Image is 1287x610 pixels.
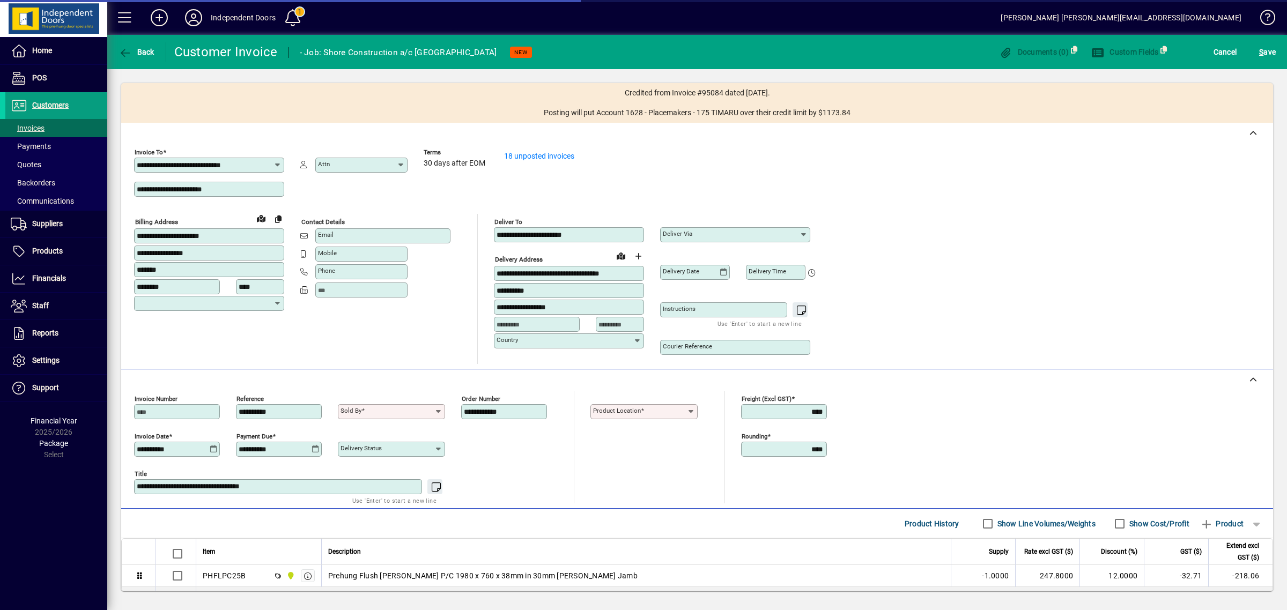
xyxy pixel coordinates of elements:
[1215,540,1259,563] span: Extend excl GST ($)
[11,178,55,187] span: Backorders
[32,383,59,392] span: Support
[135,395,177,403] mat-label: Invoice number
[999,48,1069,56] span: Documents (0)
[5,211,107,237] a: Suppliers
[318,249,337,257] mat-label: Mobile
[905,515,959,532] span: Product History
[5,137,107,155] a: Payments
[5,155,107,174] a: Quotes
[462,395,500,403] mat-label: Order number
[1001,9,1241,26] div: [PERSON_NAME] [PERSON_NAME][EMAIL_ADDRESS][DOMAIN_NAME]
[32,301,49,310] span: Staff
[318,160,330,168] mat-label: Attn
[318,231,334,239] mat-label: Email
[5,375,107,401] a: Support
[328,546,361,557] span: Description
[982,570,1009,581] span: -1.0000
[612,247,630,264] a: View on map
[1022,570,1073,581] div: 247.8000
[341,407,361,414] mat-label: Sold by
[1101,546,1137,557] span: Discount (%)
[11,160,41,169] span: Quotes
[1259,48,1263,56] span: S
[5,38,107,64] a: Home
[544,107,850,118] span: Posting will put Account 1628 - Placemakers - 175 TIMARU over their credit limit by $1173.84
[663,230,692,237] mat-label: Deliver via
[995,518,1096,529] label: Show Line Volumes/Weights
[663,267,699,275] mat-label: Delivery date
[1259,43,1276,61] span: ave
[32,46,52,55] span: Home
[300,44,497,61] div: - Job: Shore Construction a/c [GEOGRAPHIC_DATA]
[32,73,47,82] span: POS
[625,87,770,99] span: Credited from Invoice #95084 dated [DATE].
[1127,518,1189,529] label: Show Cost/Profit
[1024,546,1073,557] span: Rate excl GST ($)
[1195,514,1249,533] button: Product
[630,248,647,265] button: Choose address
[424,149,488,156] span: Terms
[236,433,272,440] mat-label: Payment due
[203,546,216,557] span: Item
[135,433,169,440] mat-label: Invoice date
[135,470,147,478] mat-label: Title
[11,142,51,151] span: Payments
[497,336,518,344] mat-label: Country
[514,49,528,56] span: NEW
[119,48,154,56] span: Back
[32,219,63,228] span: Suppliers
[1208,565,1273,587] td: -218.06
[1211,42,1240,62] button: Cancel
[1144,565,1208,587] td: -32.71
[1214,43,1237,61] span: Cancel
[663,305,696,313] mat-label: Instructions
[742,395,792,403] mat-label: Freight (excl GST)
[5,174,107,192] a: Backorders
[176,8,211,27] button: Profile
[32,247,63,255] span: Products
[352,494,437,507] mat-hint: Use 'Enter' to start a new line
[5,65,107,92] a: POS
[504,152,574,160] a: 18 unposted invoices
[203,570,246,581] div: PHFLPC25B
[39,439,68,448] span: Package
[32,356,60,364] span: Settings
[236,395,264,403] mat-label: Reference
[32,329,58,337] span: Reports
[996,42,1071,62] button: Documents (0)
[593,407,641,414] mat-label: Product location
[1200,515,1244,532] span: Product
[742,433,767,440] mat-label: Rounding
[718,317,802,330] mat-hint: Use 'Enter' to start a new line
[341,444,382,452] mat-label: Delivery status
[1089,42,1162,62] button: Custom Fields
[211,9,276,26] div: Independent Doors
[32,274,66,282] span: Financials
[11,197,74,205] span: Communications
[5,192,107,210] a: Communications
[328,570,638,581] span: Prehung Flush [PERSON_NAME] P/C 1980 x 760 x 38mm in 30mm [PERSON_NAME] Jamb
[5,293,107,319] a: Staff
[5,347,107,374] a: Settings
[663,343,712,350] mat-label: Courier Reference
[989,546,1009,557] span: Supply
[5,265,107,292] a: Financials
[1180,546,1202,557] span: GST ($)
[424,159,485,168] span: 30 days after EOM
[1252,2,1274,37] a: Knowledge Base
[135,148,163,156] mat-label: Invoice To
[253,210,270,227] a: View on map
[900,514,964,533] button: Product History
[270,210,287,227] button: Copy to Delivery address
[116,42,157,62] button: Back
[5,238,107,265] a: Products
[1091,48,1159,56] span: Custom Fields
[11,124,45,132] span: Invoices
[32,101,69,109] span: Customers
[31,416,77,425] span: Financial Year
[5,320,107,347] a: Reports
[318,267,335,274] mat-label: Phone
[1079,565,1144,587] td: 12.0000
[749,267,786,275] mat-label: Delivery time
[1256,42,1278,62] button: Save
